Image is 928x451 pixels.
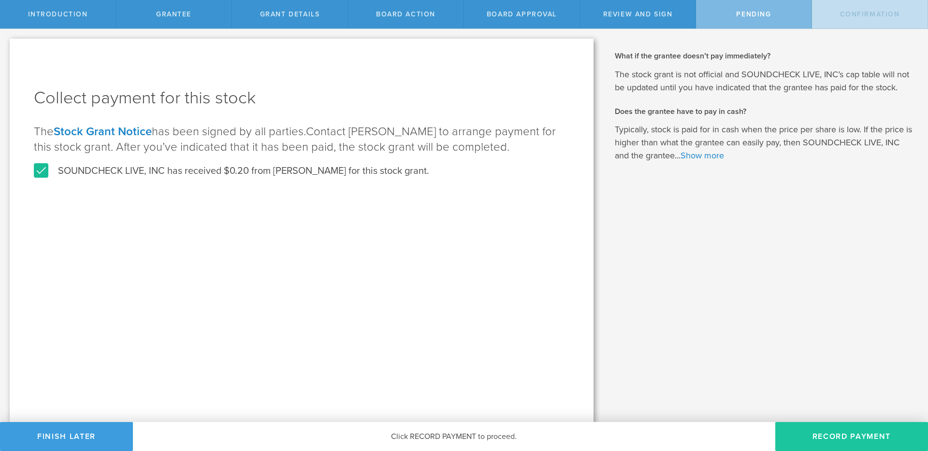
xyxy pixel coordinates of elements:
[736,10,771,18] span: Pending
[840,10,900,18] span: Confirmation
[603,10,673,18] span: Review and Sign
[615,68,913,94] p: The stock grant is not official and SOUNDCHECK LIVE, INC’s cap table will not be updated until yo...
[260,10,320,18] span: Grant Details
[54,125,152,139] a: Stock Grant Notice
[34,86,569,110] h1: Collect payment for this stock
[28,10,88,18] span: Introduction
[615,123,913,162] p: Typically, stock is paid for in cash when the price per share is low. If the price is higher than...
[34,165,429,177] label: SOUNDCHECK LIVE, INC has received $0.20 from [PERSON_NAME] for this stock grant.
[775,422,928,451] button: Record Payment
[681,150,724,161] a: Show more
[376,10,435,18] span: Board Action
[880,376,928,422] iframe: Chat Widget
[34,124,569,155] p: The has been signed by all parties.
[615,51,913,61] h2: What if the grantee doesn’t pay immediately?
[615,106,913,117] h2: Does the grantee have to pay in cash?
[156,10,191,18] span: Grantee
[487,10,557,18] span: Board Approval
[391,432,517,441] span: Click RECORD PAYMENT to proceed.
